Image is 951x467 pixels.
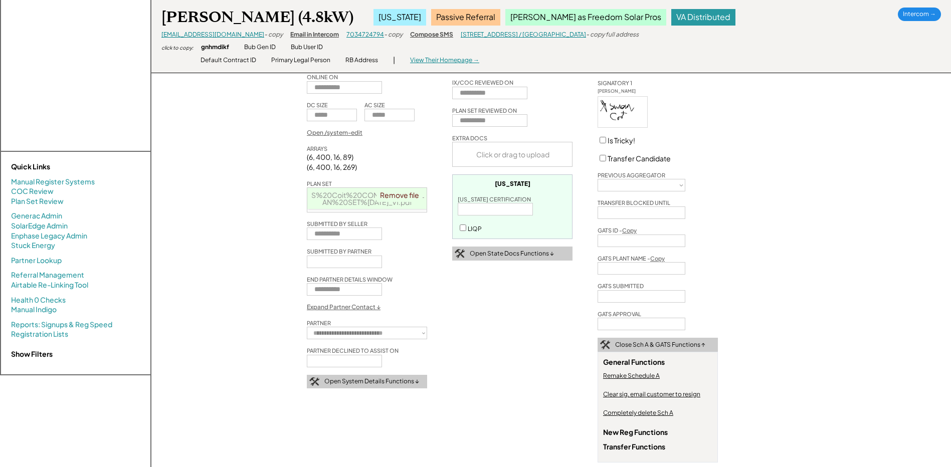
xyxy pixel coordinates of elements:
[11,221,68,231] a: SolarEdge Admin
[11,329,68,339] a: Registration Lists
[11,280,88,290] a: Airtable Re-Linking Tool
[307,73,338,81] div: ONLINE ON
[307,303,381,312] div: Expand Partner Contact ↓
[11,320,112,330] a: Reports: Signups & Reg Speed
[603,442,665,457] div: Transfer Functions
[244,43,276,52] div: Bub Gen ID
[598,226,637,234] div: GATS ID -
[11,256,62,266] a: Partner Lookup
[307,319,331,327] div: PARTNER
[345,56,378,65] div: RB Address
[410,56,479,65] div: View Their Homepage →
[307,101,328,109] div: DC SIZE
[622,227,637,233] u: Copy
[307,129,362,137] div: Open /system-edit
[452,107,517,114] div: PLAN SET REVIEWED ON
[307,347,399,354] div: PARTNER DECLINED TO ASSIST ON
[470,250,554,258] div: Open State Docs Functions ↓
[271,56,330,65] div: Primary Legal Person
[11,305,57,315] a: Manual Indigo
[431,9,500,25] div: Passive Referral
[455,249,465,258] img: tool-icon.png
[461,31,586,38] a: [STREET_ADDRESS] / [GEOGRAPHIC_DATA]
[458,195,531,203] div: [US_STATE] CERTIFICATION
[608,136,635,145] label: Is Tricky!
[307,220,367,227] div: SUBMITTED BY SELLER
[291,43,323,52] div: Bub User ID
[161,31,264,38] a: [EMAIL_ADDRESS][DOMAIN_NAME]
[603,372,660,380] div: Remake Schedule A
[384,31,403,39] div: - copy
[373,9,426,25] div: [US_STATE]
[11,231,87,241] a: Enphase Legacy Admin
[264,31,283,39] div: - copy
[598,255,665,262] div: GATS PLANT NAME -
[324,377,419,386] div: Open System Details Functions ↓
[311,190,424,206] a: S%20Coit%20COMPLETE%20PLAN%20SET%[DATE]_v1.pdf
[598,199,670,206] div: TRANSFER BLOCKED UNTIL
[453,142,573,166] div: Click or drag to upload
[201,56,256,65] div: Default Contract ID
[671,9,735,25] div: VA Distributed
[11,162,111,172] div: Quick Links
[11,295,66,305] a: Health 0 Checks
[898,8,941,21] div: Intercom →
[650,255,665,262] u: Copy
[600,340,610,349] img: tool-icon.png
[376,188,423,202] a: Remove file
[598,79,632,87] div: SIGNATORY 1
[201,43,229,52] div: gnhmdikf
[364,101,385,109] div: AC SIZE
[468,225,482,232] label: LIQP
[608,154,671,163] label: Transfer Candidate
[11,270,84,280] a: Referral Management
[615,341,705,349] div: Close Sch A & GATS Functions ↑
[307,145,327,152] div: ARRAYS
[452,134,487,142] div: EXTRA DOCS
[346,31,384,38] a: 7034724794
[307,248,371,255] div: SUBMITTED BY PARTNER
[598,171,665,179] div: PREVIOUS AGGREGATOR
[307,152,357,172] div: (6, 400, 16, 89) (6, 400, 16, 269)
[603,357,665,372] div: General Functions
[11,211,62,221] a: Generac Admin
[598,88,648,95] div: [PERSON_NAME]
[11,241,55,251] a: Stuck Energy
[309,377,319,386] img: tool-icon.png
[603,427,668,442] div: New Reg Functions
[603,409,673,417] div: Completely delete Sch A
[307,276,393,283] div: END PARTNER DETAILS WINDOW
[586,31,639,39] div: - copy full address
[11,196,64,206] a: Plan Set Review
[495,180,530,188] div: [US_STATE]
[393,55,395,65] div: |
[307,180,332,187] div: PLAN SET
[11,349,53,358] strong: Show Filters
[290,31,339,39] div: Email in Intercom
[410,31,453,39] div: Compose SMS
[598,310,641,318] div: GATS APPROVAL
[11,186,54,196] a: COC Review
[603,390,700,399] div: Clear sig, email customer to resign
[598,282,644,290] div: GATS SUBMITTED
[11,177,95,187] a: Manual Register Systems
[598,97,647,127] img: BytQv+MCJU73AAAAAElFTkSuQmCC
[505,9,666,25] div: [PERSON_NAME] as Freedom Solar Pros
[161,8,353,27] div: [PERSON_NAME] (4.8kW)
[161,44,194,51] div: click to copy:
[452,79,513,86] div: IX/COC REVIEWED ON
